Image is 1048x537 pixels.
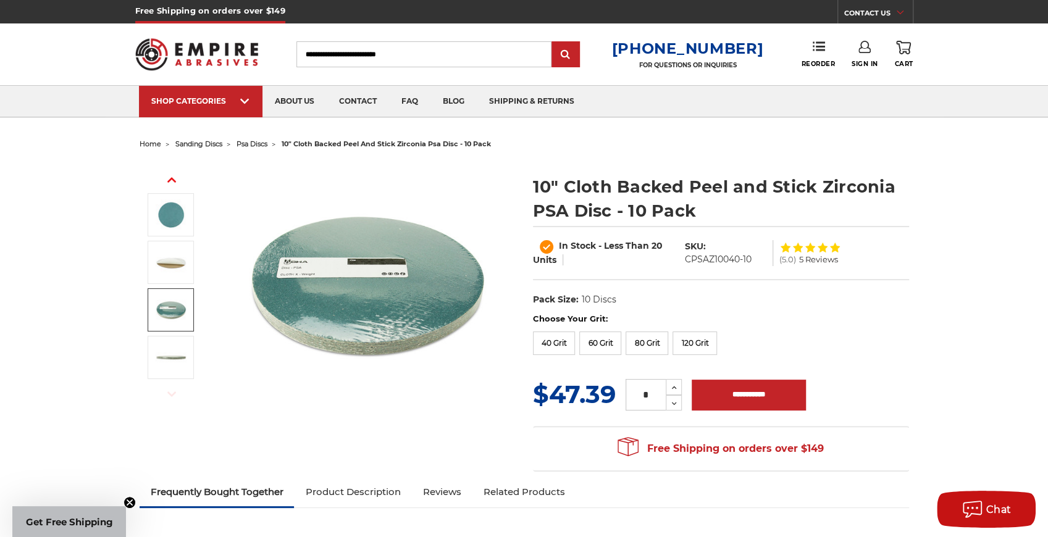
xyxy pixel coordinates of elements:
[611,40,763,57] a: [PHONE_NUMBER]
[618,436,824,461] span: Free Shipping on orders over $149
[430,86,477,117] a: blog
[294,478,411,506] a: Product Description
[151,96,250,106] div: SHOP CATEGORIES
[157,167,187,193] button: Previous
[245,162,492,409] img: Zirc Peel and Stick cloth backed PSA discs
[685,253,752,266] dd: CPSAZ10040-10
[135,30,259,78] img: Empire Abrasives
[685,240,706,253] dt: SKU:
[894,60,913,68] span: Cart
[533,175,909,223] h1: 10" Cloth Backed Peel and Stick Zirconia PSA Disc - 10 Pack
[553,43,578,67] input: Submit
[852,60,878,68] span: Sign In
[237,139,267,148] a: psa discs
[559,240,596,251] span: In Stock
[327,86,389,117] a: contact
[124,496,136,509] button: Close teaser
[533,293,579,306] dt: Pack Size:
[12,506,126,537] div: Get Free ShippingClose teaser
[844,6,913,23] a: CONTACT US
[652,240,663,251] span: 20
[156,294,187,325] img: zirconia alumina 10 pack cloth backed psa sanding disc
[533,379,616,409] span: $47.39
[894,41,913,68] a: Cart
[801,41,835,67] a: Reorder
[140,139,161,148] a: home
[533,313,909,325] label: Choose Your Grit:
[611,61,763,69] p: FOR QUESTIONS OR INQUIRIES
[598,240,649,251] span: - Less Than
[799,256,838,264] span: 5 Reviews
[801,60,835,68] span: Reorder
[175,139,222,148] a: sanding discs
[472,478,576,506] a: Related Products
[157,381,187,407] button: Next
[581,293,616,306] dd: 10 Discs
[262,86,327,117] a: about us
[156,199,187,230] img: 10" cloth backed zirconia psa disc peel and stick
[411,478,472,506] a: Reviews
[156,247,187,278] img: peel and stick sanding disc
[26,516,113,528] span: Get Free Shipping
[282,139,491,148] span: 10" cloth backed peel and stick zirconia psa disc - 10 pack
[986,504,1012,515] span: Chat
[389,86,430,117] a: faq
[140,478,295,506] a: Frequently Bought Together
[779,256,796,264] span: (5.0)
[533,254,556,265] span: Units
[937,491,1036,528] button: Chat
[156,342,187,373] img: zirconia sticky backed sanding disc 10 pack
[477,86,587,117] a: shipping & returns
